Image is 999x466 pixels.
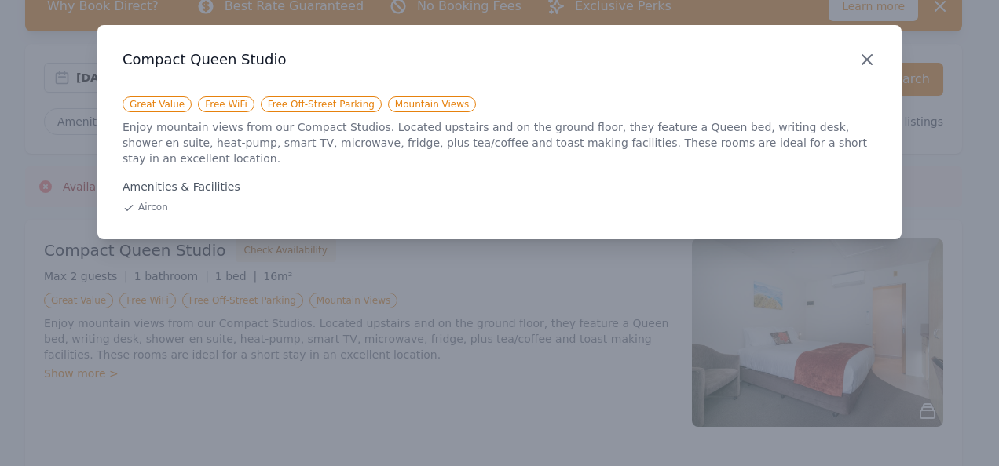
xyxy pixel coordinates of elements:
span: Free WiFi [198,96,254,112]
span: Mountain Views [388,96,476,112]
span: Great Value [123,96,192,112]
div: Amenities & Facilities [123,179,876,195]
span: Aircon [138,201,168,213]
span: Free Off-Street Parking [261,96,382,112]
p: Enjoy mountain views from our Compact Studios. Located upstairs and on the ground floor, they fea... [123,119,876,166]
h3: Compact Queen Studio [123,50,876,69]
